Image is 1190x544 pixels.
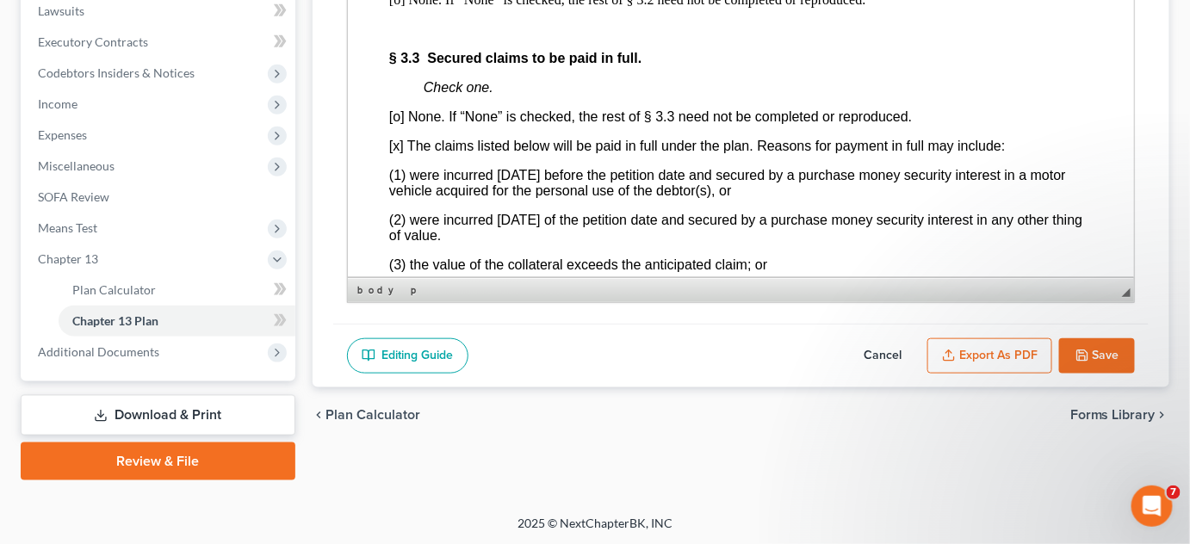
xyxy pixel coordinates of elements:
[38,96,77,111] span: Income
[313,408,421,422] button: chevron_left Plan Calculator
[326,408,421,422] span: Plan Calculator
[21,395,295,436] a: Download & Print
[1131,485,1173,527] iframe: Intercom live chat
[845,338,920,374] button: Cancel
[72,282,156,297] span: Plan Calculator
[72,313,158,328] span: Chapter 13 Plan
[347,338,468,374] a: Editing Guide
[1070,408,1169,422] button: Forms Library chevron_right
[38,220,97,235] span: Means Test
[38,127,87,142] span: Expenses
[38,65,195,80] span: Codebtors Insiders & Notices
[24,27,295,58] a: Executory Contracts
[38,344,159,359] span: Additional Documents
[927,338,1052,374] button: Export as PDF
[21,442,295,480] a: Review & File
[1122,288,1131,297] span: Resize
[38,251,98,266] span: Chapter 13
[38,3,84,18] span: Lawsuits
[313,408,326,422] i: chevron_left
[1070,408,1156,422] span: Forms Library
[1167,485,1181,499] span: 7
[24,182,295,213] a: SOFA Review
[408,281,425,299] a: p element
[38,34,148,49] span: Executory Contracts
[355,281,406,299] a: body element
[1059,338,1135,374] button: Save
[59,275,295,306] a: Plan Calculator
[59,306,295,337] a: Chapter 13 Plan
[38,189,109,204] span: SOFA Review
[38,158,115,173] span: Miscellaneous
[1156,408,1169,422] i: chevron_right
